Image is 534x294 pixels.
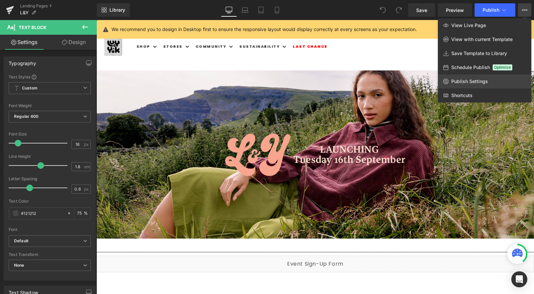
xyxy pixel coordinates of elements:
[84,187,90,191] span: px
[63,20,95,33] summary: Stores
[9,74,91,79] div: Text Styles
[416,7,427,14] span: Save
[253,3,269,17] a: Tablet
[451,92,473,98] span: Shortcuts
[483,7,499,13] span: Publish
[20,3,97,9] a: Landing Pages
[438,3,472,17] a: Preview
[518,3,531,17] button: View Live PageView with current TemplateSave Template to LibrarySchedule PublishOptimizePublish S...
[446,7,464,14] span: Preview
[14,114,39,119] b: Regular 400
[9,57,36,66] div: Typography
[84,142,90,146] span: px
[493,64,512,70] span: Optimize
[20,10,29,15] span: L&Y
[9,177,91,181] div: Letter Spacing
[451,50,507,56] span: Save Template to Library
[19,25,46,30] span: Text Block
[14,238,28,244] i: Default
[67,24,86,29] span: Stores
[9,227,91,232] div: Font
[7,17,27,37] img: Lucy & Yak
[4,14,29,39] a: Lucy & Yak
[9,252,91,257] div: Text Transform
[36,20,63,33] summary: Shop
[269,3,285,17] a: Mobile
[21,210,64,217] input: Color
[139,20,192,33] summary: Sustainability
[95,20,139,33] summary: Community
[237,3,253,17] a: Laptop
[109,7,125,13] span: Library
[451,78,488,84] span: Publish Settings
[143,24,183,29] span: Sustainability
[74,208,90,219] div: %
[14,263,24,268] b: None
[192,20,235,33] a: Last Chance
[392,3,406,17] button: Redo
[373,19,388,34] summary: Search
[22,85,37,91] b: Custom
[376,3,389,17] button: Undo
[84,165,90,169] span: em
[99,24,130,29] span: Community
[9,154,91,159] div: Line Height
[40,24,54,29] span: Shop
[511,271,527,287] div: Open Intercom Messenger
[451,22,486,28] span: View Live Page
[9,103,91,108] div: Font Weight
[475,3,515,17] button: Publish
[221,3,237,17] a: Desktop
[50,35,98,50] a: Design
[97,3,130,17] a: New Library
[9,199,91,204] div: Text Color
[196,24,231,29] span: Last Chance
[451,36,513,42] span: View with current Template
[111,26,417,33] p: We recommend you to design in Desktop first to ensure the responsive layout would display correct...
[451,64,490,70] span: Schedule Publish
[9,132,91,136] div: Font Size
